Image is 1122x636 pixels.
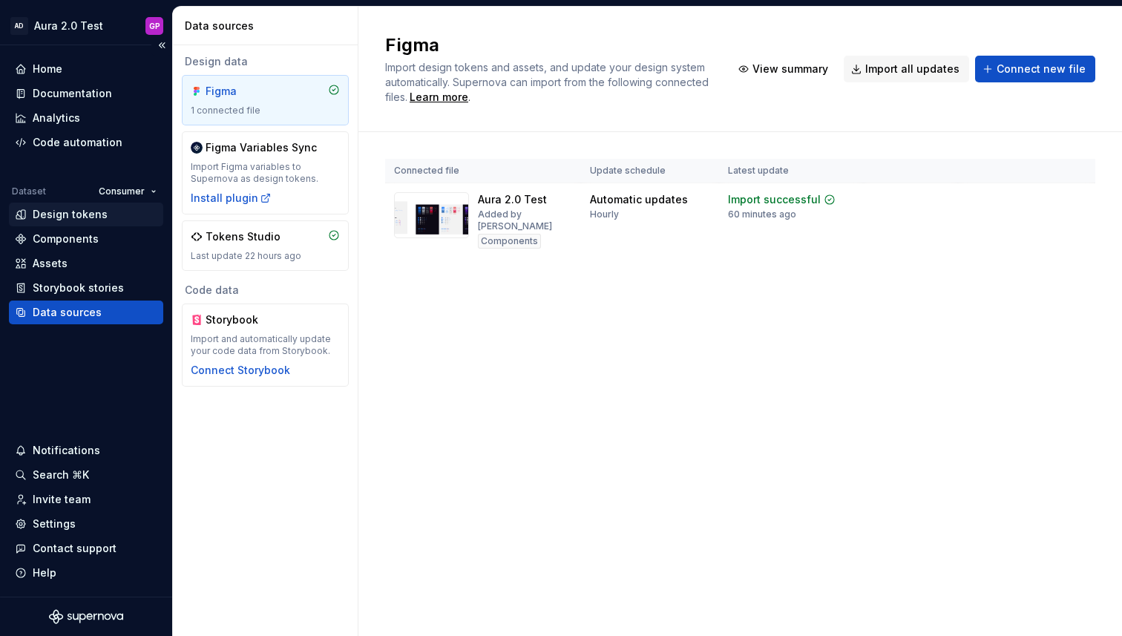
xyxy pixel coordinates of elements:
div: Import and automatically update your code data from Storybook. [191,333,340,357]
div: Design data [182,54,349,69]
div: Analytics [33,111,80,125]
div: Tokens Studio [206,229,280,244]
div: Automatic updates [590,192,688,207]
div: Storybook stories [33,281,124,295]
button: Collapse sidebar [151,35,172,56]
a: Components [9,227,163,251]
div: Components [33,232,99,246]
button: Help [9,561,163,585]
a: Figma1 connected file [182,75,349,125]
div: Design tokens [33,207,108,222]
th: Connected file [385,159,581,183]
div: Documentation [33,86,112,101]
div: Contact support [33,541,117,556]
div: Import Figma variables to Supernova as design tokens. [191,161,340,185]
div: Last update 22 hours ago [191,250,340,262]
div: Added by [PERSON_NAME] [478,209,572,232]
a: Design tokens [9,203,163,226]
div: Components [478,234,541,249]
th: Update schedule [581,159,719,183]
button: Notifications [9,439,163,462]
a: Tokens StudioLast update 22 hours ago [182,220,349,271]
div: Figma Variables Sync [206,140,317,155]
a: Invite team [9,488,163,511]
button: Import all updates [844,56,969,82]
div: AD [10,17,28,35]
h2: Figma [385,33,713,57]
a: Learn more [410,90,468,105]
a: Storybook stories [9,276,163,300]
a: Home [9,57,163,81]
div: Home [33,62,62,76]
div: Code automation [33,135,122,150]
a: Figma Variables SyncImport Figma variables to Supernova as design tokens.Install plugin [182,131,349,214]
div: Storybook [206,312,277,327]
a: Code automation [9,131,163,154]
a: Settings [9,512,163,536]
button: Contact support [9,537,163,560]
span: Import design tokens and assets, and update your design system automatically. Supernova can impor... [385,61,712,103]
a: Documentation [9,82,163,105]
span: Consumer [99,186,145,197]
span: Connect new file [997,62,1086,76]
div: Help [33,565,56,580]
div: Data sources [33,305,102,320]
div: 60 minutes ago [728,209,796,220]
div: Data sources [185,19,352,33]
a: Assets [9,252,163,275]
div: Invite team [33,492,91,507]
div: Hourly [590,209,619,220]
div: Assets [33,256,68,271]
span: . [407,92,470,103]
button: Connect new file [975,56,1095,82]
span: Import all updates [865,62,959,76]
div: Dataset [12,186,46,197]
button: Search ⌘K [9,463,163,487]
a: Analytics [9,106,163,130]
div: GP [149,20,160,32]
div: Aura 2.0 Test [478,192,547,207]
a: Data sources [9,301,163,324]
button: View summary [731,56,838,82]
th: Latest update [719,159,864,183]
div: Settings [33,517,76,531]
div: Code data [182,283,349,298]
div: Figma [206,84,277,99]
div: Notifications [33,443,100,458]
div: 1 connected file [191,105,340,117]
button: ADAura 2.0 TestGP [3,10,169,42]
svg: Supernova Logo [49,609,123,624]
span: View summary [752,62,828,76]
button: Consumer [92,181,163,202]
button: Install plugin [191,191,272,206]
div: Search ⌘K [33,468,89,482]
div: Aura 2.0 Test [34,19,103,33]
button: Connect Storybook [191,363,290,378]
a: StorybookImport and automatically update your code data from Storybook.Connect Storybook [182,304,349,387]
div: Import successful [728,192,821,207]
